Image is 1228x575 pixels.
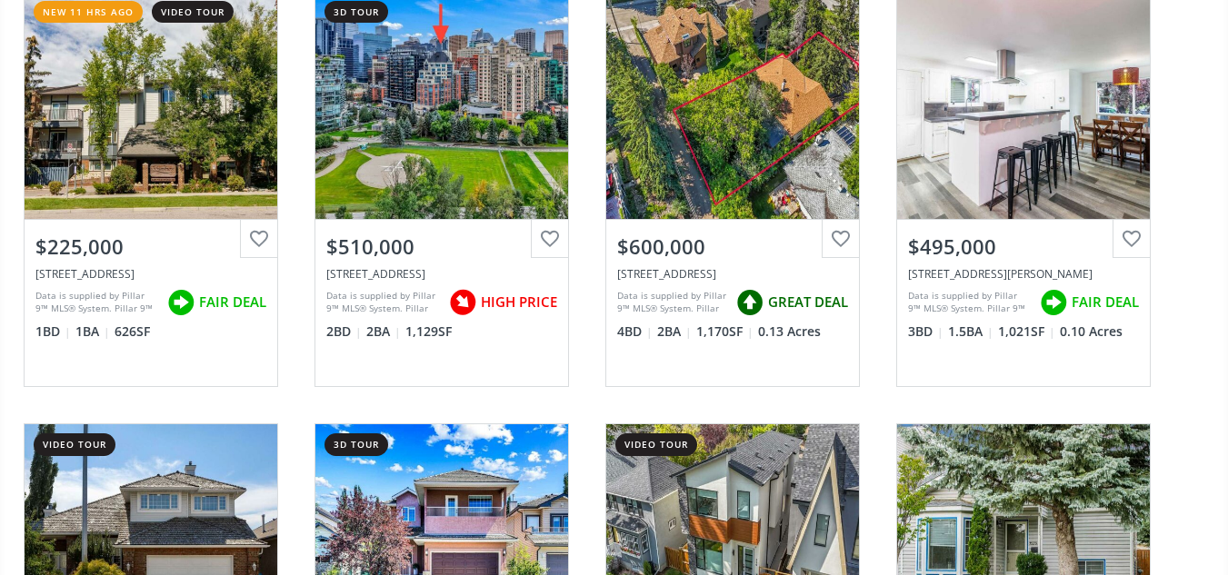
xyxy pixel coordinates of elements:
span: 1 BD [35,322,71,341]
img: rating icon [1035,284,1072,321]
div: $510,000 [326,233,557,261]
img: rating icon [732,284,768,321]
div: $225,000 [35,233,266,261]
span: 3 BD [908,322,943,341]
span: 1 BA [75,322,110,341]
span: 2 BA [366,322,401,341]
div: Data is supplied by Pillar 9™ MLS® System. Pillar 9™ is the owner of the copyright in its MLS® Sy... [35,289,158,316]
div: Data is supplied by Pillar 9™ MLS® System. Pillar 9™ is the owner of the copyright in its MLS® Sy... [908,289,1031,316]
div: 110 7 Street SW #704, Calgary, AB T2P 5M9 [326,266,557,282]
span: FAIR DEAL [1072,292,1139,312]
span: 2 BA [657,322,692,341]
span: 4 BD [617,322,653,341]
span: GREAT DEAL [768,292,848,312]
div: 1516 24 Street NW, Calgary, AB T2N 2P9 [617,266,848,282]
span: 2 BD [326,322,362,341]
span: 1,129 SF [405,322,452,341]
div: 550 Westwood Drive SW #208, Calgary, AB T3T 3T9 [35,266,266,282]
span: 1,170 SF [696,322,754,341]
div: Data is supplied by Pillar 9™ MLS® System. Pillar 9™ is the owner of the copyright in its MLS® Sy... [617,289,727,316]
div: 92 Erin Woods Drive SE, Calgary, AB T2B 2S1 [908,266,1139,282]
div: $600,000 [617,233,848,261]
span: 626 SF [115,322,150,341]
span: HIGH PRICE [481,292,557,312]
span: 0.10 Acres [1060,322,1123,341]
div: $495,000 [908,233,1139,261]
span: 1.5 BA [948,322,993,341]
span: 1,021 SF [998,322,1055,341]
img: rating icon [163,284,199,321]
span: 0.13 Acres [758,322,821,341]
div: Data is supplied by Pillar 9™ MLS® System. Pillar 9™ is the owner of the copyright in its MLS® Sy... [326,289,440,316]
img: rating icon [444,284,481,321]
span: FAIR DEAL [199,292,266,312]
